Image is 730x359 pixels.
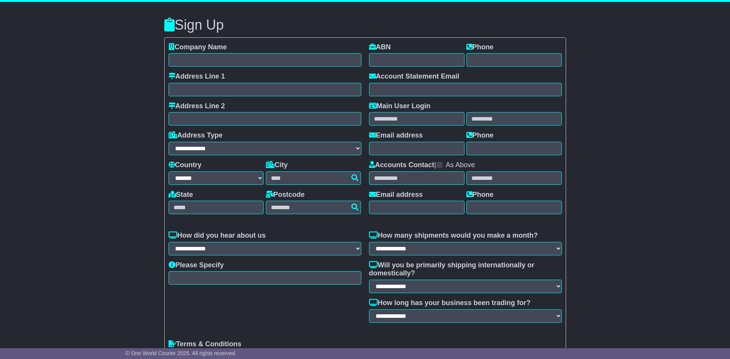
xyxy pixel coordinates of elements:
[369,43,391,52] label: ABN
[169,102,225,111] label: Address Line 2
[369,102,431,111] label: Main User Login
[369,161,562,171] div: |
[369,131,423,140] label: Email address
[369,299,531,307] label: How long has your business been trading for?
[466,43,494,52] label: Phone
[164,17,566,33] h3: Sign Up
[169,232,266,240] label: How did you hear about us
[266,161,288,169] label: City
[369,261,562,278] label: Will you be primarily shipping internationally or domestically?
[169,161,202,169] label: Country
[369,191,423,199] label: Email address
[369,72,459,81] label: Account Statement Email
[169,261,224,270] label: Please Specify
[266,191,305,199] label: Postcode
[369,232,538,240] label: How many shipments would you make a month?
[169,72,225,81] label: Address Line 1
[169,191,193,199] label: State
[169,131,223,140] label: Address Type
[125,350,237,356] span: © One World Courier 2025. All rights reserved.
[169,340,242,349] label: Terms & Conditions
[446,161,475,169] label: As Above
[466,131,494,140] label: Phone
[169,43,227,52] label: Company Name
[466,191,494,199] label: Phone
[369,161,434,169] label: Accounts Contact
